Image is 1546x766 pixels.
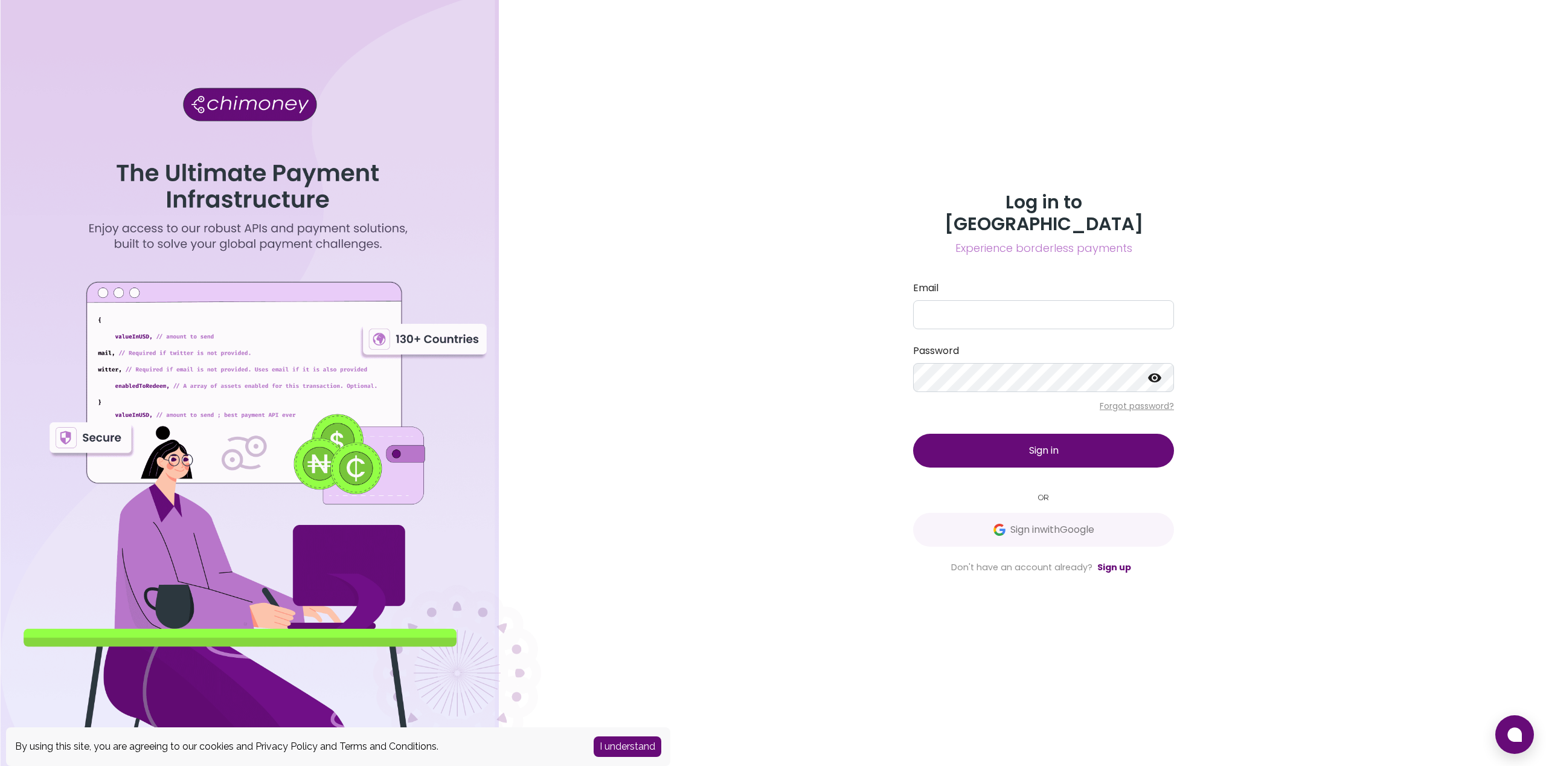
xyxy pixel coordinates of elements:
span: Experience borderless payments [913,240,1174,257]
a: Terms and Conditions [339,741,437,752]
div: By using this site, you are agreeing to our cookies and and . [15,739,576,754]
button: Open chat window [1495,715,1534,754]
span: Sign in with Google [1010,523,1094,537]
label: Email [913,281,1174,295]
a: Sign up [1097,561,1131,573]
h3: Log in to [GEOGRAPHIC_DATA] [913,191,1174,235]
p: Forgot password? [913,400,1174,412]
a: Privacy Policy [255,741,318,752]
button: GoogleSign inwithGoogle [913,513,1174,547]
label: Password [913,344,1174,358]
button: Sign in [913,434,1174,468]
span: Sign in [1029,443,1059,457]
span: Don't have an account already? [951,561,1092,573]
img: Google [993,524,1006,536]
button: Accept cookies [594,736,661,757]
small: OR [913,492,1174,503]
